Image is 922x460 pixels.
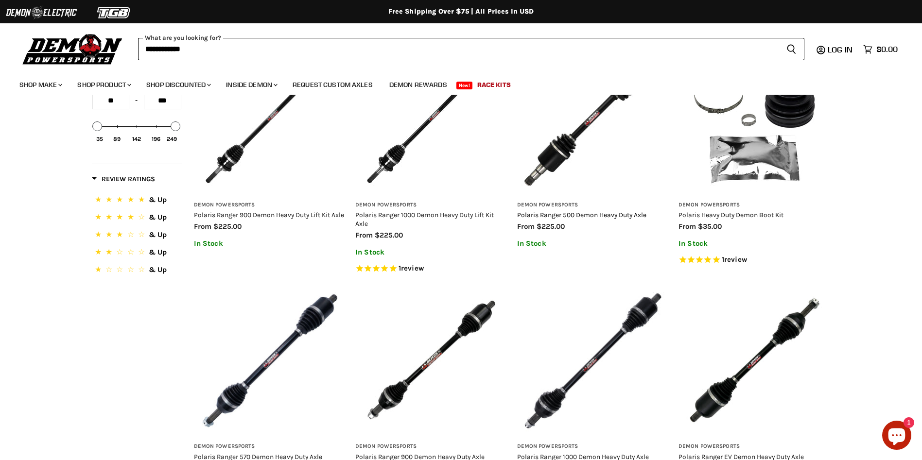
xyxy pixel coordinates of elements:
[517,42,669,194] img: Polaris Ranger 500 Demon Heavy Duty Axle
[517,202,669,209] h3: Demon Powersports
[113,136,121,142] div: 89
[678,255,831,265] span: Rated 5.0 out of 5 stars 1 reviews
[401,264,424,273] span: review
[678,284,831,436] img: Polaris Ranger EV Demon Heavy Duty Axle
[92,175,155,183] span: Review Ratings
[876,45,898,54] span: $0.00
[93,229,181,243] button: 3 Stars.
[12,75,68,95] a: Shop Make
[678,202,831,209] h3: Demon Powersports
[355,284,507,436] img: Polaris Ranger 900 Demon Heavy Duty Axle
[194,443,346,450] h3: Demon Powersports
[194,211,344,219] a: Polaris Ranger 900 Demon Heavy Duty Lift Kit Axle
[93,264,181,278] button: 1 Star.
[678,211,783,219] a: Polaris Heavy Duty Demon Boot Kit
[72,7,850,16] div: Free Shipping Over $75 | All Prices In USD
[517,284,669,436] img: Polaris Ranger 1000 Demon Heavy Duty Axle
[96,136,103,142] div: 35
[132,136,141,142] div: 142
[678,42,831,194] img: Polaris Heavy Duty Demon Boot Kit
[152,136,160,142] div: 196
[139,75,217,95] a: Shop Discounted
[93,246,181,260] button: 2 Stars.
[355,202,507,209] h3: Demon Powersports
[194,222,211,231] span: from
[355,264,507,274] span: Rated 5.0 out of 5 stars 1 reviews
[194,202,346,209] h3: Demon Powersports
[823,45,858,54] a: Log in
[213,222,242,231] span: $225.00
[93,121,103,131] div: Min value
[382,75,454,95] a: Demon Rewards
[144,92,181,109] input: Max value
[5,3,78,22] img: Demon Electric Logo 2
[355,211,494,227] a: Polaris Ranger 1000 Demon Heavy Duty Lift Kit Axle
[678,443,831,450] h3: Demon Powersports
[517,443,669,450] h3: Demon Powersports
[779,38,804,60] button: Search
[12,71,895,95] ul: Main menu
[355,231,373,239] span: from
[355,443,507,450] h3: Demon Powersports
[456,82,473,89] span: New!
[93,211,181,225] button: 4 Stars.
[517,222,535,231] span: from
[828,45,852,54] span: Log in
[355,248,507,256] p: In Stock
[678,222,696,231] span: from
[285,75,380,95] a: Request Custom Axles
[537,222,565,231] span: $225.00
[678,239,831,248] p: In Stock
[149,265,167,274] span: & Up
[78,3,151,22] img: TGB Logo 2
[149,248,167,256] span: & Up
[149,195,167,204] span: & Up
[375,231,403,239] span: $225.00
[149,230,167,239] span: & Up
[858,42,903,56] a: $0.00
[517,211,646,219] a: Polaris Ranger 500 Demon Heavy Duty Axle
[194,284,346,436] img: Polaris Ranger 570 Demon Heavy Duty Axle
[470,75,518,95] a: Race Kits
[129,92,144,109] div: -
[93,194,181,208] button: 5 Stars.
[698,222,722,231] span: $35.00
[355,42,507,194] img: Polaris Ranger 1000 Demon Heavy Duty Lift Kit Axle
[92,174,155,187] button: Filter by Review Ratings
[138,38,804,60] form: Product
[724,256,747,264] span: review
[138,38,779,60] input: When autocomplete results are available use up and down arrows to review and enter to select
[722,256,747,264] span: 1 reviews
[219,75,283,95] a: Inside Demon
[167,136,177,142] div: 249
[194,42,346,194] img: Polaris Ranger 900 Demon Heavy Duty Lift Kit Axle
[194,239,346,248] p: In Stock
[92,92,130,109] input: Min value
[171,121,181,131] div: Max value
[149,213,167,221] span: & Up
[517,239,669,248] p: In Stock
[19,32,126,66] img: Demon Powersports
[879,421,914,452] inbox-online-store-chat: Shopify online store chat
[399,264,424,273] span: 1 reviews
[70,75,137,95] a: Shop Product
